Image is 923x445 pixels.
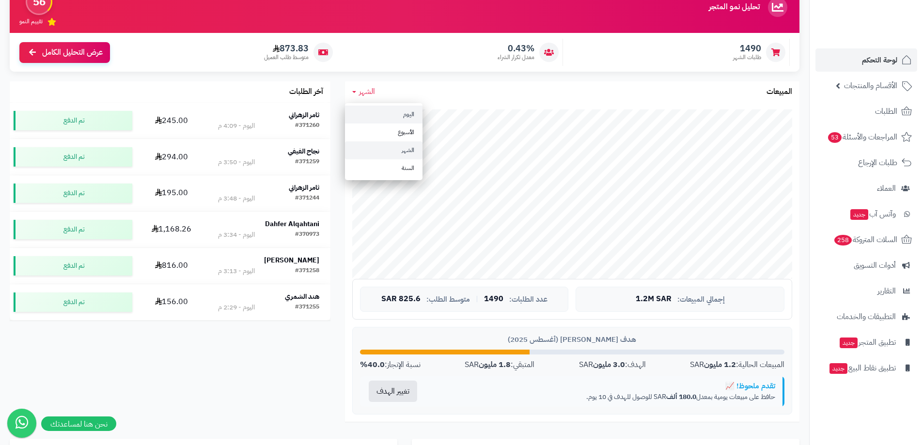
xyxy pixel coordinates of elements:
[288,146,319,156] strong: نجاح الفيفي
[833,233,897,246] span: السلات المتروكة
[360,335,784,345] div: هدف [PERSON_NAME] (أغسطس 2025)
[704,359,736,370] strong: 1.2 مليون
[14,111,132,130] div: تم الدفع
[815,202,917,226] a: وآتس آبجديد
[579,359,646,370] div: الهدف: SAR
[345,123,422,141] a: الأسبوع
[709,3,760,12] h3: تحليل نمو المتجر
[14,220,132,239] div: تم الدفع
[264,53,309,61] span: متوسط طلب العميل
[815,356,917,380] a: تطبيق نقاط البيعجديد
[369,381,417,402] button: تغيير الهدف
[484,295,503,304] span: 1490
[690,359,784,370] div: المبيعات الحالية: SAR
[360,359,385,370] strong: 40.0%
[136,248,206,284] td: 816.00
[42,47,103,58] span: عرض التحليل الكامل
[433,392,775,402] p: حافظ على مبيعات يومية بمعدل SAR للوصول للهدف في 10 يوم.
[498,43,534,54] span: 0.43%
[858,156,897,169] span: طلبات الإرجاع
[839,336,896,349] span: تطبيق المتجر
[857,24,914,45] img: logo-2.png
[19,17,43,26] span: تقييم النمو
[218,303,255,312] div: اليوم - 2:29 م
[265,219,319,229] strong: Dahfer Alqahtani
[295,303,319,312] div: #371255
[834,235,852,246] span: 258
[875,105,897,118] span: الطلبات
[854,259,896,272] span: أدوات التسويق
[136,284,206,320] td: 156.00
[636,295,672,304] span: 1.2M SAR
[767,88,792,96] h3: المبيعات
[476,295,478,303] span: |
[593,359,625,370] strong: 3.0 مليون
[479,359,511,370] strong: 1.8 مليون
[877,182,896,195] span: العملاء
[426,295,470,304] span: متوسط الطلب:
[815,151,917,174] a: طلبات الإرجاع
[295,230,319,240] div: #370973
[815,279,917,303] a: التقارير
[289,88,323,96] h3: آخر الطلبات
[218,230,255,240] div: اليوم - 3:34 م
[498,53,534,61] span: معدل تكرار الشراء
[218,266,255,276] div: اليوم - 3:13 م
[733,53,761,61] span: طلبات الشهر
[289,110,319,120] strong: ثامر الزهراني
[295,194,319,203] div: #371244
[345,141,422,159] a: الشهر
[815,177,917,200] a: العملاء
[14,256,132,276] div: تم الدفع
[844,79,897,92] span: الأقسام والمنتجات
[433,381,775,391] div: تقدم ملحوظ! 📈
[14,147,132,167] div: تم الدفع
[295,121,319,131] div: #371260
[828,132,842,143] span: 53
[677,295,725,304] span: إجمالي المبيعات:
[345,106,422,123] a: اليوم
[381,295,421,304] span: 825.6 SAR
[136,139,206,175] td: 294.00
[359,86,375,97] span: الشهر
[829,361,896,375] span: تطبيق نقاط البيع
[264,43,309,54] span: 873.83
[136,103,206,138] td: 245.00
[295,157,319,167] div: #371259
[218,157,255,167] div: اليوم - 3:50 م
[360,359,421,370] div: نسبة الإنجاز:
[264,255,319,265] strong: [PERSON_NAME]
[14,184,132,203] div: تم الدفع
[295,266,319,276] div: #371258
[815,48,917,72] a: لوحة التحكم
[840,338,858,348] span: جديد
[136,175,206,211] td: 195.00
[345,159,422,177] a: السنة
[509,295,548,304] span: عدد الطلبات:
[136,212,206,247] td: 1,168.26
[837,310,896,323] span: التطبيقات والخدمات
[849,207,896,221] span: وآتس آب
[827,130,897,144] span: المراجعات والأسئلة
[829,363,847,374] span: جديد
[289,183,319,193] strong: ثامر الزهراني
[815,228,917,251] a: السلات المتروكة258
[850,209,868,220] span: جديد
[877,284,896,298] span: التقارير
[666,392,696,402] strong: 180.0 ألف
[19,42,110,63] a: عرض التحليل الكامل
[815,254,917,277] a: أدوات التسويق
[352,86,375,97] a: الشهر
[733,43,761,54] span: 1490
[465,359,534,370] div: المتبقي: SAR
[218,194,255,203] div: اليوم - 3:48 م
[862,53,897,67] span: لوحة التحكم
[815,305,917,328] a: التطبيقات والخدمات
[218,121,255,131] div: اليوم - 4:09 م
[815,100,917,123] a: الطلبات
[14,292,132,312] div: تم الدفع
[815,331,917,354] a: تطبيق المتجرجديد
[285,292,319,302] strong: هند الشمري
[815,125,917,149] a: المراجعات والأسئلة53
